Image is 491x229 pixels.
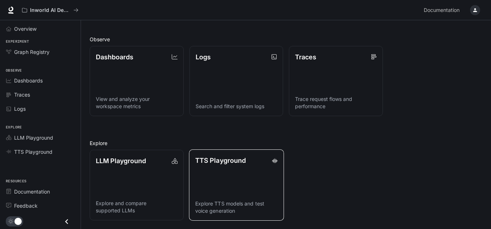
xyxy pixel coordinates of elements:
a: DashboardsView and analyze your workspace metrics [90,46,184,116]
p: LLM Playground [96,156,146,166]
span: Dashboards [14,77,43,84]
p: Traces [295,52,316,62]
p: Inworld AI Demos [30,7,71,13]
a: LLM PlaygroundExplore and compare supported LLMs [90,150,184,220]
span: Dark mode toggle [14,217,22,225]
span: Overview [14,25,37,33]
span: Documentation [424,6,460,15]
p: View and analyze your workspace metrics [96,96,178,110]
a: Feedback [3,199,78,212]
a: Documentation [3,185,78,198]
a: Logs [3,102,78,115]
p: Search and filter system logs [196,103,277,110]
h2: Observe [90,35,482,43]
span: Feedback [14,202,38,209]
button: Close drawer [59,214,75,229]
a: Traces [3,88,78,101]
span: Documentation [14,188,50,195]
a: Documentation [421,3,465,17]
span: Graph Registry [14,48,50,56]
p: Trace request flows and performance [295,96,377,110]
a: Graph Registry [3,46,78,58]
p: Logs [196,52,211,62]
p: Dashboards [96,52,133,62]
p: Explore TTS models and test voice generation [195,200,277,214]
a: TTS PlaygroundExplore TTS models and test voice generation [189,149,283,221]
a: LogsSearch and filter system logs [189,46,283,116]
p: TTS Playground [195,156,245,165]
p: Explore and compare supported LLMs [96,200,178,214]
a: Dashboards [3,74,78,87]
a: LLM Playground [3,131,78,144]
h2: Explore [90,139,482,147]
span: Logs [14,105,26,113]
span: Traces [14,91,30,98]
span: TTS Playground [14,148,52,156]
span: LLM Playground [14,134,53,141]
a: TracesTrace request flows and performance [289,46,383,116]
a: TTS Playground [3,145,78,158]
a: Overview [3,22,78,35]
button: All workspaces [19,3,82,17]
